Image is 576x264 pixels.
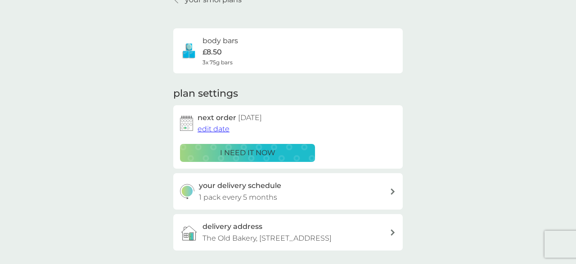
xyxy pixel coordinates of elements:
h2: plan settings [173,87,238,101]
button: your delivery schedule1 pack every 5 months [173,173,403,210]
p: i need it now [220,147,275,159]
h3: delivery address [202,221,262,233]
p: The Old Bakery, [STREET_ADDRESS] [202,233,332,244]
h2: next order [198,112,262,124]
span: edit date [198,125,229,133]
img: body bars [180,42,198,60]
h6: body bars [202,35,238,47]
button: i need it now [180,144,315,162]
a: delivery addressThe Old Bakery, [STREET_ADDRESS] [173,214,403,251]
button: edit date [198,123,229,135]
span: [DATE] [238,113,262,122]
p: 1 pack every 5 months [199,192,277,203]
p: £8.50 [202,46,222,58]
h3: your delivery schedule [199,180,281,192]
span: 3x 75g bars [202,58,233,67]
